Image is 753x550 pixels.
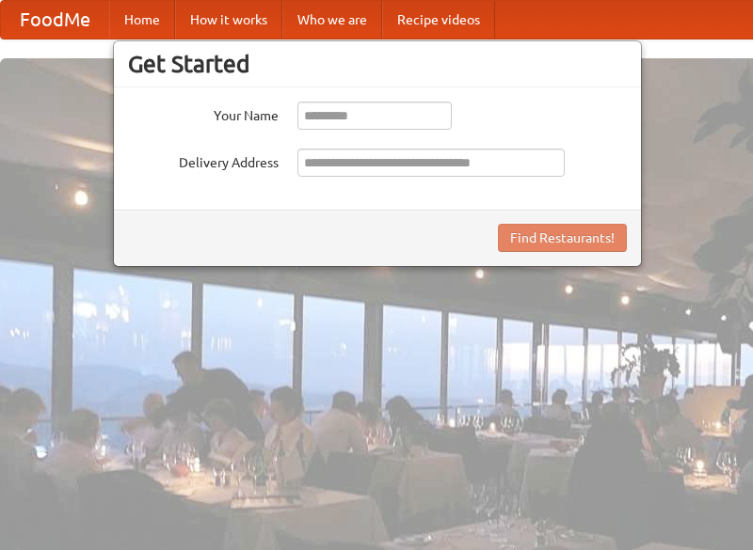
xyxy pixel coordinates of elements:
a: Who we are [282,1,382,39]
a: FoodMe [1,1,109,39]
button: Find Restaurants! [498,224,627,252]
a: Home [109,1,175,39]
h3: Get Started [128,50,627,78]
label: Delivery Address [128,149,279,172]
label: Your Name [128,102,279,125]
a: Recipe videos [382,1,495,39]
a: How it works [175,1,282,39]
